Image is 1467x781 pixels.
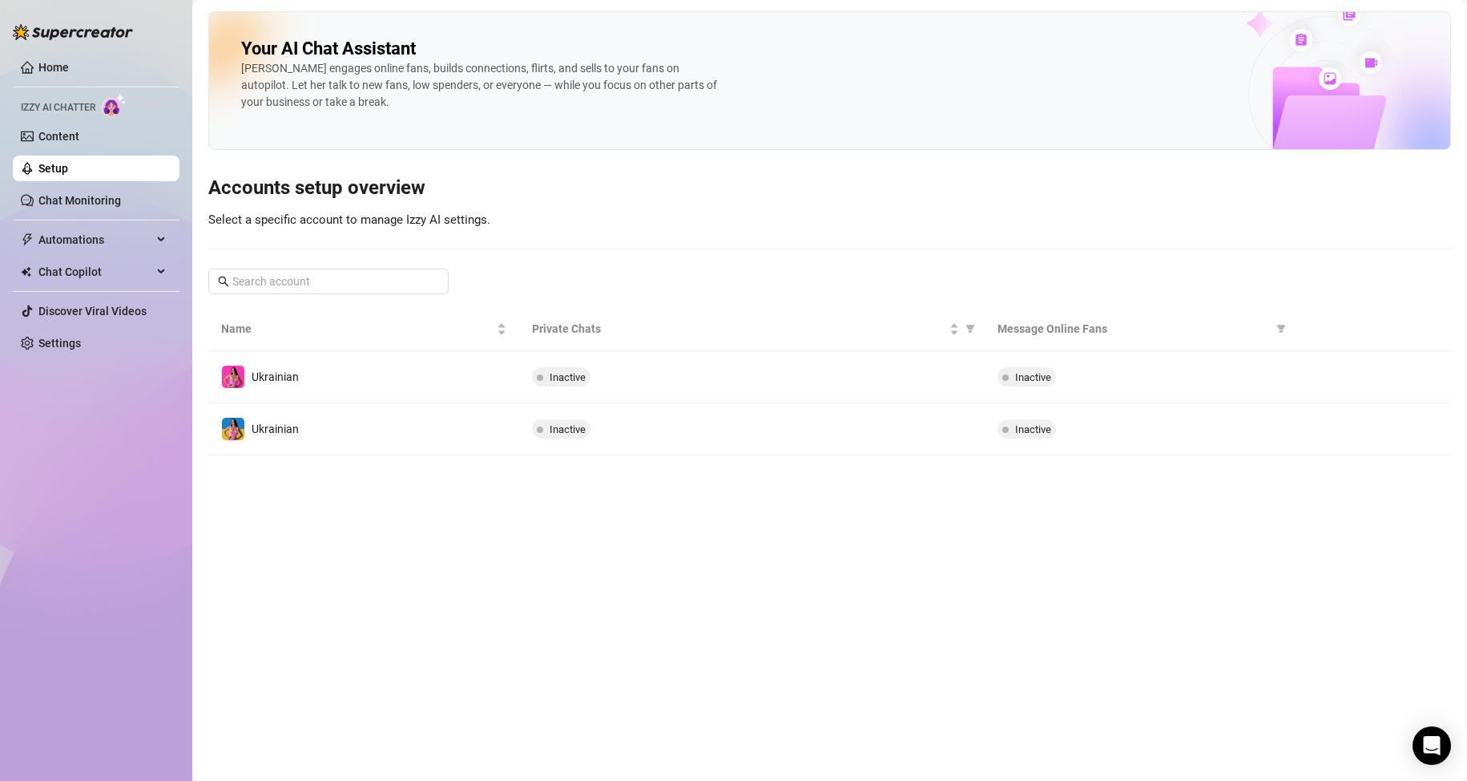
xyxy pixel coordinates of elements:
[38,61,69,74] a: Home
[241,60,722,111] div: [PERSON_NAME] engages online fans, builds connections, flirts, and sells to your fans on autopilo...
[252,370,299,383] span: Ukrainian
[208,307,519,351] th: Name
[1308,364,1334,390] button: right
[38,305,147,318] a: Discover Viral Videos
[550,423,586,435] span: Inactive
[208,176,1451,201] h3: Accounts setup overview
[1015,371,1051,383] span: Inactive
[38,130,79,143] a: Content
[21,266,31,277] img: Chat Copilot
[1316,371,1327,382] span: right
[38,194,121,207] a: Chat Monitoring
[965,324,975,334] span: filter
[102,94,127,117] img: AI Chatter
[38,259,152,285] span: Chat Copilot
[1308,416,1334,442] button: right
[1316,423,1327,435] span: right
[222,366,244,388] img: Ukrainian
[38,162,68,175] a: Setup
[241,38,416,60] h2: Your AI Chat Assistant
[208,212,490,227] span: Select a specific account to manage Izzy AI settings.
[519,307,985,351] th: Private Chats
[1413,726,1451,765] div: Open Intercom Messenger
[232,273,426,290] input: Search account
[21,233,34,246] span: thunderbolt
[38,337,81,350] a: Settings
[532,320,947,338] span: Private Chats
[221,320,494,338] span: Name
[1015,423,1051,435] span: Inactive
[218,276,229,287] span: search
[38,227,152,253] span: Automations
[1276,324,1286,334] span: filter
[962,317,978,341] span: filter
[222,418,244,440] img: Ukrainian
[1273,317,1289,341] span: filter
[13,24,133,40] img: logo-BBDzfeDw.svg
[21,100,95,115] span: Izzy AI Chatter
[550,371,586,383] span: Inactive
[252,423,299,435] span: Ukrainian
[997,320,1270,338] span: Message Online Fans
